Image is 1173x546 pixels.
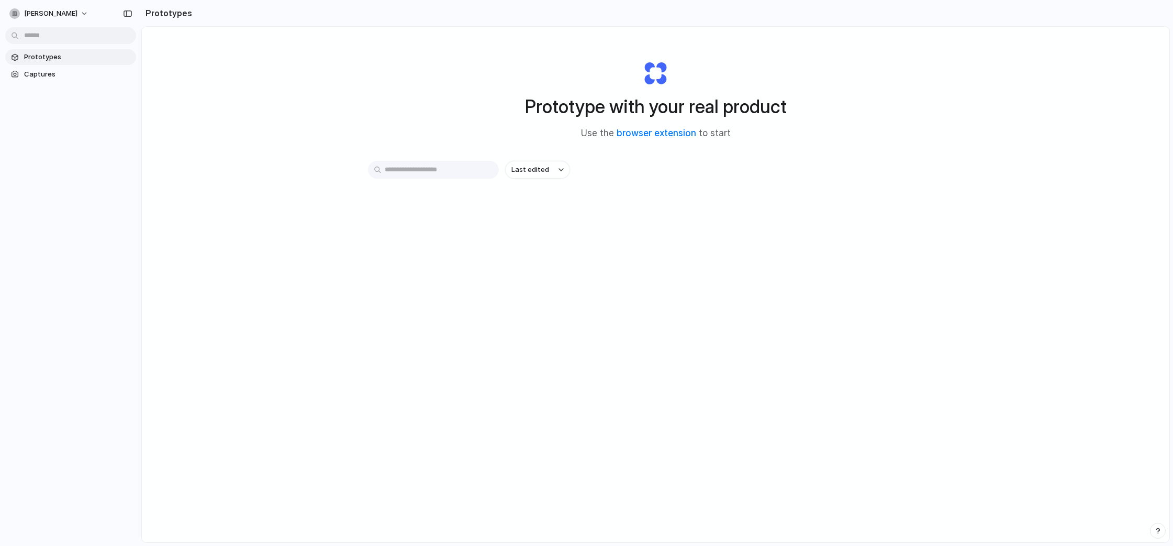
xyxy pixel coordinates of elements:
button: [PERSON_NAME] [5,5,94,22]
a: Captures [5,67,136,82]
a: Prototypes [5,49,136,65]
a: browser extension [617,128,696,138]
span: [PERSON_NAME] [24,8,77,19]
h2: Prototypes [141,7,192,19]
button: Last edited [505,161,570,179]
span: Last edited [511,165,549,175]
span: Use the to start [581,127,731,140]
span: Prototypes [24,52,132,62]
span: Captures [24,69,132,80]
h1: Prototype with your real product [525,93,787,121]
